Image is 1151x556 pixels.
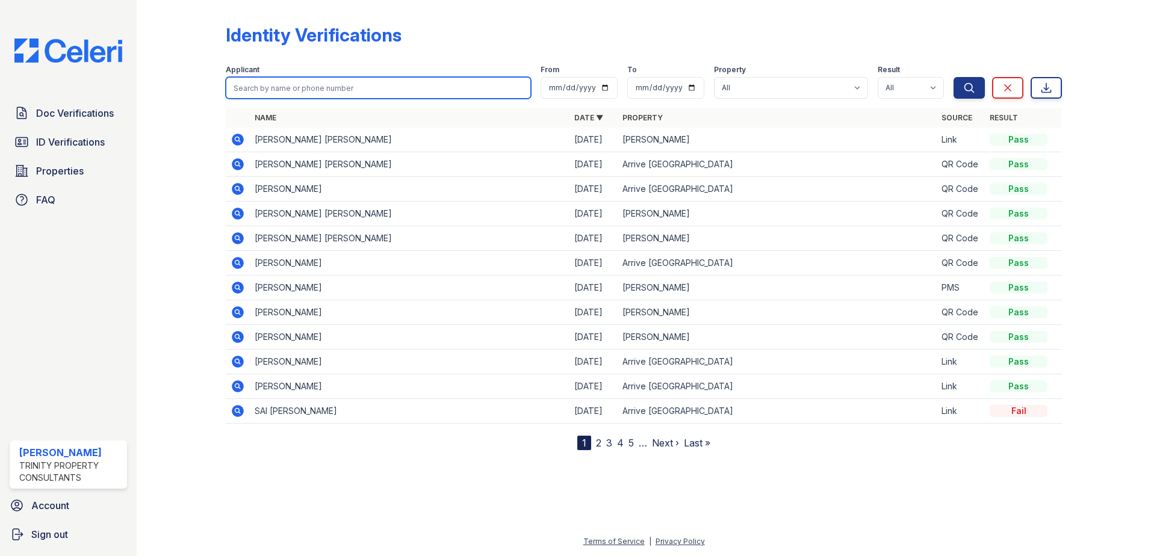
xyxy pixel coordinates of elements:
a: Date ▼ [574,113,603,122]
span: … [639,436,647,450]
a: Doc Verifications [10,101,127,125]
td: [PERSON_NAME] [250,300,569,325]
td: [PERSON_NAME] [250,251,569,276]
div: Pass [990,356,1047,368]
td: QR Code [937,300,985,325]
td: [DATE] [569,177,618,202]
td: Link [937,399,985,424]
td: Arrive [GEOGRAPHIC_DATA] [618,374,937,399]
td: [DATE] [569,202,618,226]
td: [DATE] [569,399,618,424]
a: Name [255,113,276,122]
div: Pass [990,208,1047,220]
label: From [541,65,559,75]
img: CE_Logo_Blue-a8612792a0a2168367f1c8372b55b34899dd931a85d93a1a3d3e32e68fde9ad4.png [5,39,132,63]
div: 1 [577,436,591,450]
td: [PERSON_NAME] [250,374,569,399]
td: QR Code [937,251,985,276]
td: SAI [PERSON_NAME] [250,399,569,424]
div: Pass [990,306,1047,318]
a: Next › [652,437,679,449]
span: Sign out [31,527,68,542]
a: Property [622,113,663,122]
a: FAQ [10,188,127,212]
div: [PERSON_NAME] [19,445,122,460]
span: Properties [36,164,84,178]
div: Trinity Property Consultants [19,460,122,484]
a: Terms of Service [583,537,645,546]
td: QR Code [937,152,985,177]
a: 2 [596,437,601,449]
td: [PERSON_NAME] [618,226,937,251]
td: [PERSON_NAME] [618,202,937,226]
td: [PERSON_NAME] [250,325,569,350]
td: [PERSON_NAME] [618,128,937,152]
td: [DATE] [569,276,618,300]
td: [PERSON_NAME] [PERSON_NAME] [250,152,569,177]
a: 3 [606,437,612,449]
td: [PERSON_NAME] [250,276,569,300]
td: PMS [937,276,985,300]
span: ID Verifications [36,135,105,149]
td: Link [937,374,985,399]
a: Privacy Policy [656,537,705,546]
td: Arrive [GEOGRAPHIC_DATA] [618,251,937,276]
div: Pass [990,158,1047,170]
td: [PERSON_NAME] [250,177,569,202]
a: Account [5,493,132,517]
a: Result [990,113,1018,122]
a: Last » [684,437,710,449]
td: [DATE] [569,350,618,374]
span: Account [31,498,69,513]
div: Pass [990,380,1047,392]
input: Search by name or phone number [226,77,531,99]
td: [DATE] [569,128,618,152]
span: FAQ [36,193,55,207]
td: [DATE] [569,251,618,276]
a: ID Verifications [10,130,127,154]
td: Arrive [GEOGRAPHIC_DATA] [618,152,937,177]
td: [PERSON_NAME] [618,276,937,300]
label: To [627,65,637,75]
td: QR Code [937,202,985,226]
a: 5 [628,437,634,449]
td: Link [937,128,985,152]
td: [PERSON_NAME] [618,300,937,325]
td: [DATE] [569,152,618,177]
td: [DATE] [569,226,618,251]
td: [PERSON_NAME] [PERSON_NAME] [250,202,569,226]
label: Property [714,65,746,75]
div: Pass [990,134,1047,146]
td: [PERSON_NAME] [618,325,937,350]
td: [DATE] [569,300,618,325]
div: Pass [990,183,1047,195]
td: [DATE] [569,325,618,350]
a: Source [942,113,972,122]
div: Pass [990,331,1047,343]
td: Link [937,350,985,374]
span: Doc Verifications [36,106,114,120]
a: Sign out [5,522,132,546]
div: Pass [990,257,1047,269]
td: [PERSON_NAME] [250,350,569,374]
td: QR Code [937,325,985,350]
td: QR Code [937,177,985,202]
td: [DATE] [569,374,618,399]
td: QR Code [937,226,985,251]
div: Pass [990,282,1047,294]
div: Fail [990,405,1047,417]
td: Arrive [GEOGRAPHIC_DATA] [618,399,937,424]
td: [PERSON_NAME] [PERSON_NAME] [250,128,569,152]
div: Identity Verifications [226,24,402,46]
label: Result [878,65,900,75]
td: Arrive [GEOGRAPHIC_DATA] [618,177,937,202]
a: 4 [617,437,624,449]
label: Applicant [226,65,259,75]
td: [PERSON_NAME] [PERSON_NAME] [250,226,569,251]
a: Properties [10,159,127,183]
td: Arrive [GEOGRAPHIC_DATA] [618,350,937,374]
div: Pass [990,232,1047,244]
div: | [649,537,651,546]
